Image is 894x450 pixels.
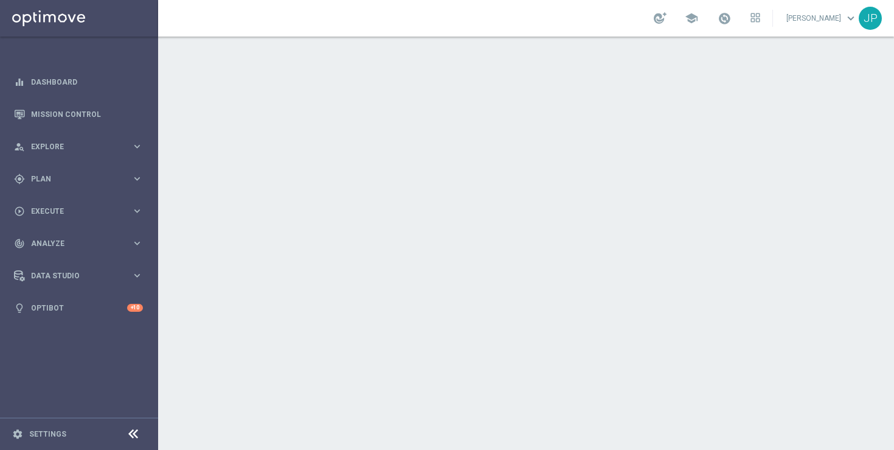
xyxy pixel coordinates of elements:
button: Mission Control [13,110,144,119]
a: [PERSON_NAME]keyboard_arrow_down [785,9,859,27]
span: Plan [31,175,131,183]
i: gps_fixed [14,174,25,185]
button: Data Studio keyboard_arrow_right [13,271,144,281]
button: lightbulb Optibot +10 [13,303,144,313]
a: Dashboard [31,66,143,98]
span: Execute [31,208,131,215]
i: play_circle_outline [14,206,25,217]
a: Settings [29,431,66,438]
div: +10 [127,304,143,312]
a: Mission Control [31,98,143,130]
span: keyboard_arrow_down [844,12,858,25]
div: Plan [14,174,131,185]
div: Optibot [14,292,143,324]
div: Execute [14,206,131,217]
i: keyboard_arrow_right [131,270,143,281]
div: Data Studio [14,270,131,281]
button: equalizer Dashboard [13,77,144,87]
i: keyboard_arrow_right [131,237,143,249]
span: Analyze [31,240,131,247]
i: keyboard_arrow_right [131,173,143,185]
button: gps_fixed Plan keyboard_arrow_right [13,174,144,184]
i: keyboard_arrow_right [131,205,143,217]
button: person_search Explore keyboard_arrow_right [13,142,144,152]
span: Data Studio [31,272,131,279]
i: equalizer [14,77,25,88]
button: play_circle_outline Execute keyboard_arrow_right [13,206,144,216]
a: Optibot [31,292,127,324]
i: track_changes [14,238,25,249]
i: keyboard_arrow_right [131,141,143,152]
div: Explore [14,141,131,152]
i: lightbulb [14,303,25,314]
div: Analyze [14,238,131,249]
div: Mission Control [14,98,143,130]
button: track_changes Analyze keyboard_arrow_right [13,239,144,248]
div: JP [859,7,882,30]
i: person_search [14,141,25,152]
span: Explore [31,143,131,150]
span: school [685,12,698,25]
div: Dashboard [14,66,143,98]
i: settings [12,429,23,440]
